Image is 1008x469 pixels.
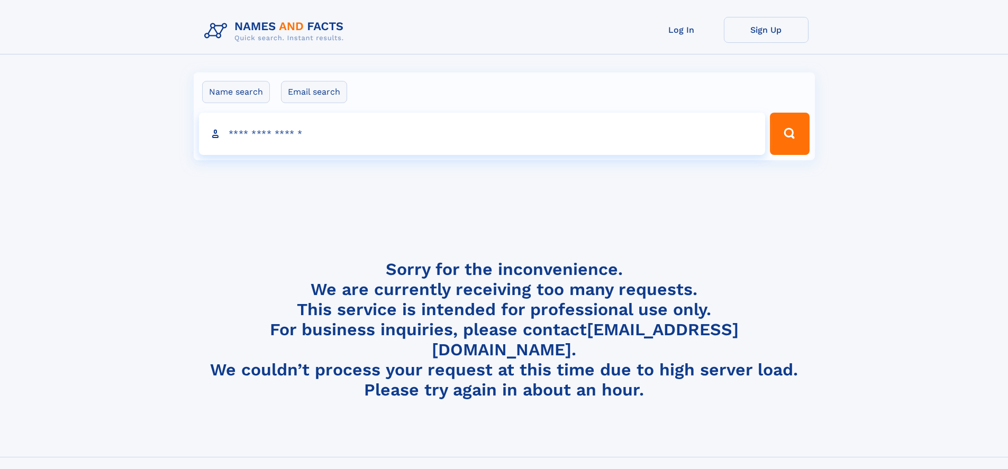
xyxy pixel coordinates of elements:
[639,17,724,43] a: Log In
[202,81,270,103] label: Name search
[200,17,352,45] img: Logo Names and Facts
[724,17,809,43] a: Sign Up
[770,113,809,155] button: Search Button
[200,259,809,400] h4: Sorry for the inconvenience. We are currently receiving too many requests. This service is intend...
[281,81,347,103] label: Email search
[199,113,766,155] input: search input
[432,319,739,360] a: [EMAIL_ADDRESS][DOMAIN_NAME]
